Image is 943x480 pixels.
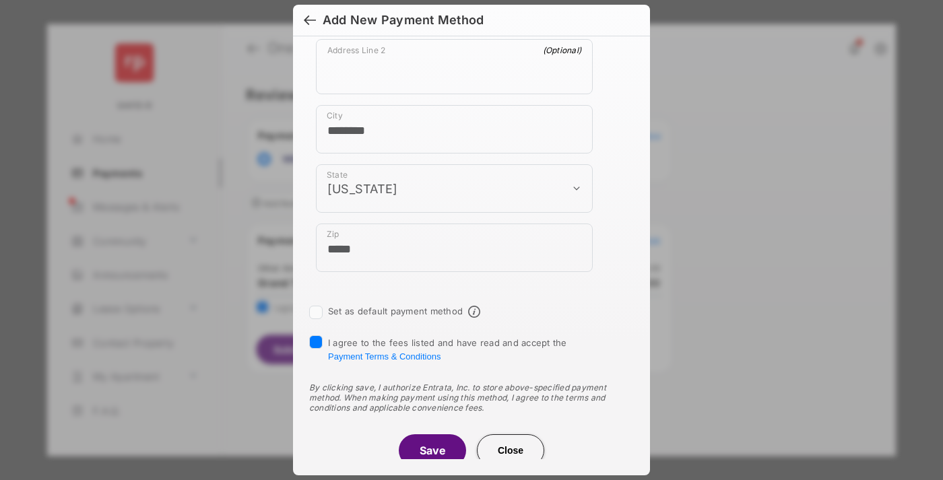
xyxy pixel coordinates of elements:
[328,351,441,362] button: I agree to the fees listed and have read and accept the
[477,434,544,467] button: Close
[316,224,593,272] div: payment_method_screening[postal_addresses][postalCode]
[399,434,466,467] button: Save
[316,39,593,94] div: payment_method_screening[postal_addresses][addressLine2]
[323,13,484,28] div: Add New Payment Method
[316,105,593,153] div: payment_method_screening[postal_addresses][locality]
[468,306,480,318] span: Default payment method info
[309,382,634,413] div: By clicking save, I authorize Entrata, Inc. to store above-specified payment method. When making ...
[328,337,567,362] span: I agree to the fees listed and have read and accept the
[328,306,463,316] label: Set as default payment method
[316,164,593,213] div: payment_method_screening[postal_addresses][administrativeArea]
